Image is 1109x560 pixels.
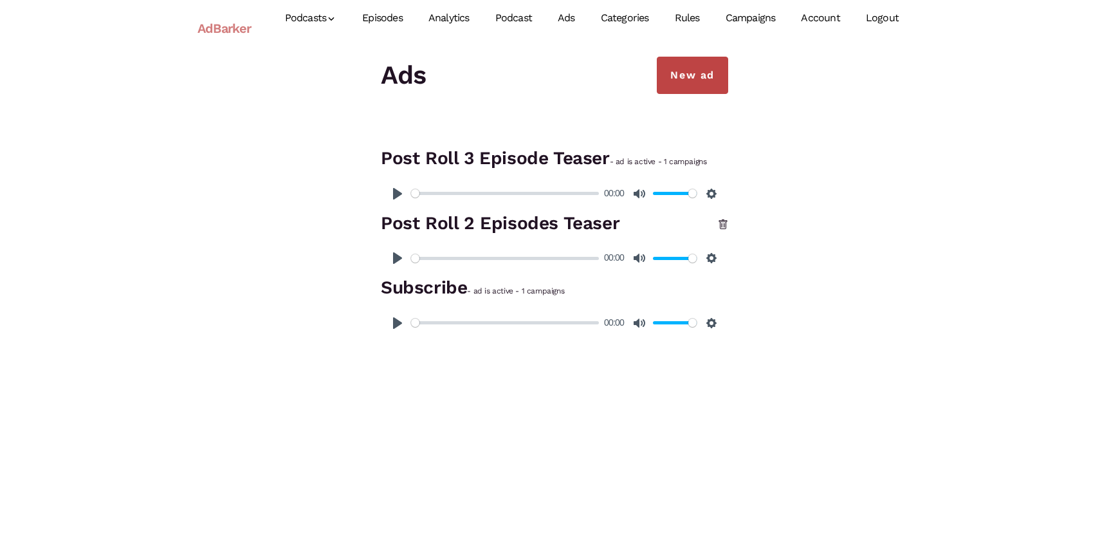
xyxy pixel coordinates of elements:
[601,186,627,201] div: Current time
[411,252,599,265] input: Seek
[467,286,564,295] small: - ad is active - 1 campaigns
[381,145,728,172] h3: Post Roll 3 Episode Teaser
[381,57,728,94] h1: Ads
[387,183,408,204] button: Play
[653,317,697,329] input: Volume
[381,210,728,237] h3: Post Roll 2 Episodes Teaser
[601,250,627,266] div: Current time
[411,317,599,329] input: Seek
[411,187,599,200] input: Seek
[387,248,408,268] button: Play
[653,187,697,200] input: Volume
[601,315,627,331] div: Current time
[653,252,697,265] input: Volume
[657,57,728,94] a: New ad
[381,275,728,301] h3: Subscribe
[610,157,707,166] small: - ad is active - 1 campaigns
[387,313,408,333] button: Play
[197,14,252,43] a: AdBarker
